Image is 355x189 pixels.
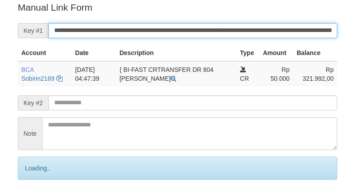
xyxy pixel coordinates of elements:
a: Sobirin2169 [21,75,55,82]
span: Key #2 [18,95,48,110]
th: Balance [293,45,338,61]
th: Amount [259,45,293,61]
p: Manual Link Form [18,1,337,14]
td: { BI-FAST CRTRANSFER DR 804 [PERSON_NAME] [116,61,237,87]
th: Type [237,45,260,61]
th: Description [116,45,237,61]
th: Account [18,45,71,61]
span: CR [240,75,249,82]
span: BCA [21,66,34,73]
th: Date [71,45,116,61]
td: Rp 321.992,00 [293,61,338,87]
div: Loading.. [18,157,337,180]
span: Note [18,117,42,150]
td: Rp 50.000 [259,61,293,87]
a: Copy Sobirin2169 to clipboard [56,75,63,82]
span: Key #1 [18,23,48,38]
td: [DATE] 04:47:39 [71,61,116,87]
